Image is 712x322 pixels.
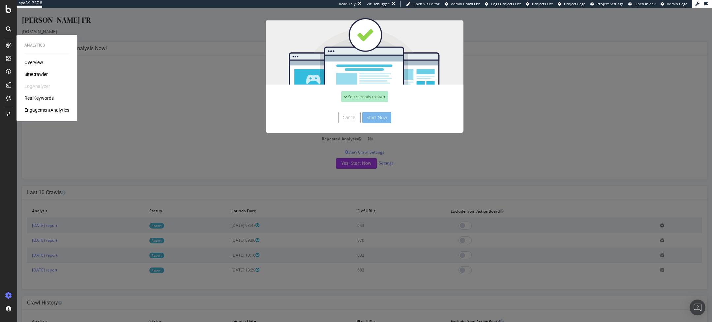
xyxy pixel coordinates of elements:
[24,95,54,101] a: RealKeywords
[24,43,69,48] div: Analytics
[532,1,553,6] span: Projects List
[249,10,446,77] img: You're all set!
[413,1,440,6] span: Open Viz Editor
[667,1,687,6] span: Admin Page
[367,1,390,7] div: Viz Debugger:
[597,1,623,6] span: Project Settings
[485,1,521,7] a: Logs Projects List
[24,83,50,89] div: LogAnalyzer
[635,1,656,6] span: Open in dev
[526,1,553,7] a: Projects List
[24,107,69,113] a: EngagementAnalytics
[451,1,480,6] span: Admin Crawl List
[628,1,656,7] a: Open in dev
[24,71,48,78] a: SiteCrawler
[590,1,623,7] a: Project Settings
[491,1,521,6] span: Logs Projects List
[406,1,440,7] a: Open Viz Editor
[445,1,480,7] a: Admin Crawl List
[24,59,43,66] a: Overview
[690,300,705,315] div: Open Intercom Messenger
[339,1,357,7] div: ReadOnly:
[661,1,687,7] a: Admin Page
[558,1,585,7] a: Project Page
[564,1,585,6] span: Project Page
[324,83,371,94] div: You're ready to start
[321,104,343,115] button: Cancel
